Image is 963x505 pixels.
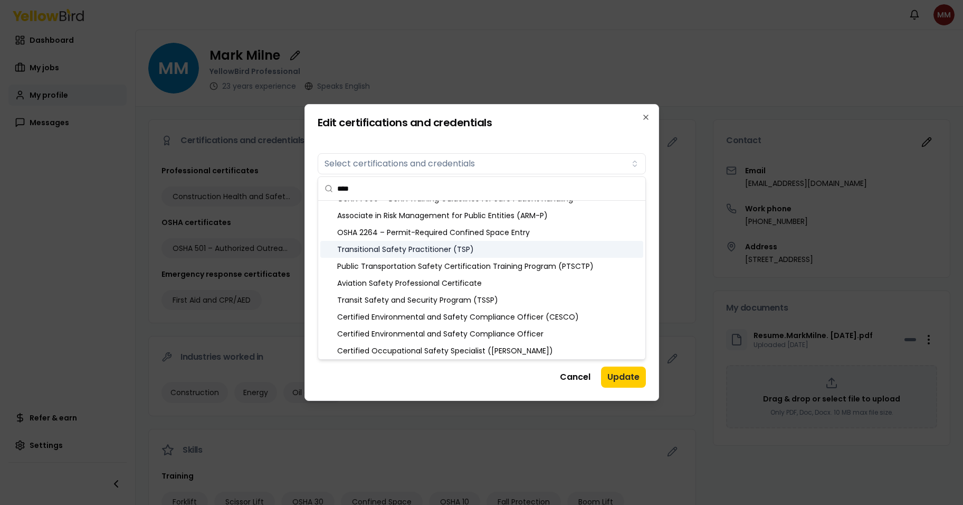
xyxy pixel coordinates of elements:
div: Certified Occupational Safety Specialist ([PERSON_NAME]) [320,342,643,359]
button: Update [601,367,646,388]
div: Certified Environmental and Safety Compliance Officer [320,325,643,342]
div: Associate in Risk Management for Public Entities (ARM-P) [320,207,643,224]
div: OSHA 2264 – Permit-Required Confined Space Entry [320,224,643,241]
div: Public Transportation Safety Certification Training Program (PTSCTP) [320,258,643,275]
button: Cancel [554,367,597,388]
h2: Edit certifications and credentials [318,117,646,128]
div: Aviation Safety Professional Certificate [320,275,643,292]
div: Transitional Safety Practitioner (TSP) [320,241,643,258]
div: Certified Environmental and Safety Compliance Officer (CESCO) [320,308,643,325]
div: Transit Safety and Security Program (TSSP) [320,292,643,308]
button: Select certifications and credentials [318,153,646,174]
div: Suggestions [318,201,645,359]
